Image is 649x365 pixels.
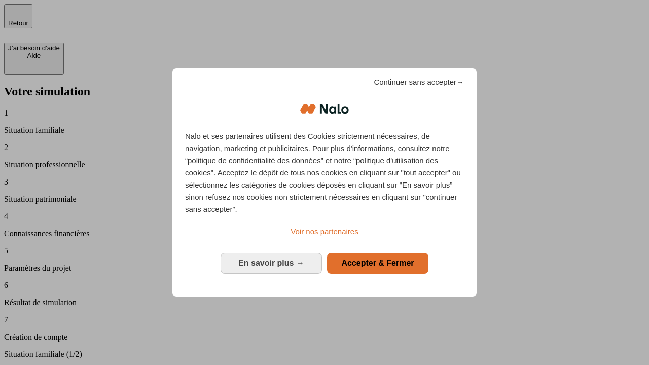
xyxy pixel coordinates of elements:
div: Bienvenue chez Nalo Gestion du consentement [172,68,477,296]
span: En savoir plus → [238,259,304,267]
span: Voir nos partenaires [291,227,358,236]
p: Nalo et ses partenaires utilisent des Cookies strictement nécessaires, de navigation, marketing e... [185,130,464,215]
button: Accepter & Fermer: Accepter notre traitement des données et fermer [327,253,428,273]
span: Accepter & Fermer [341,259,414,267]
span: Continuer sans accepter→ [374,76,464,88]
button: En savoir plus: Configurer vos consentements [221,253,322,273]
img: Logo [300,94,349,124]
a: Voir nos partenaires [185,226,464,238]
